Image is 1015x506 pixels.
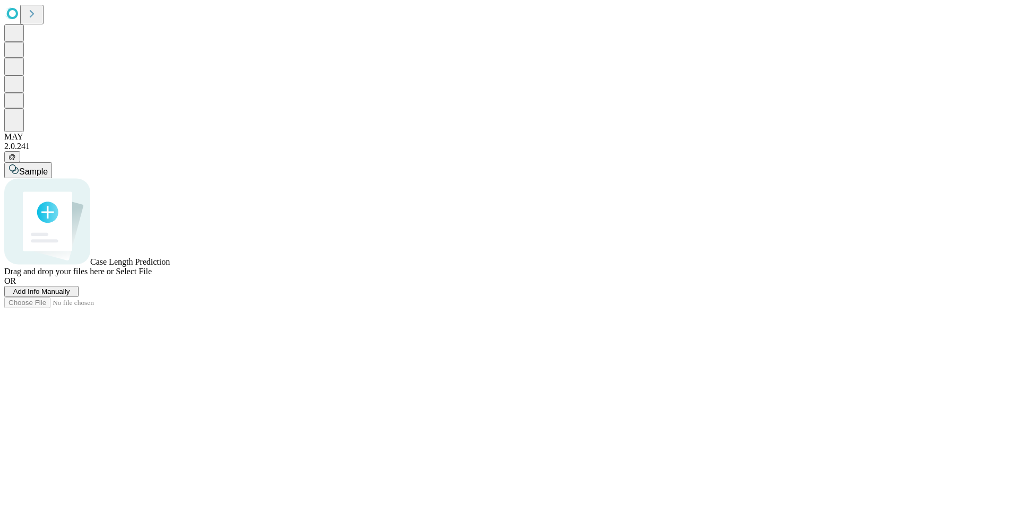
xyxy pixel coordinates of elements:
div: 2.0.241 [4,142,1011,151]
div: MAY [4,132,1011,142]
span: Sample [19,167,48,176]
span: Drag and drop your files here or [4,267,114,276]
span: OR [4,276,16,285]
span: Add Info Manually [13,287,70,295]
button: @ [4,151,20,162]
button: Add Info Manually [4,286,79,297]
span: @ [8,153,16,161]
span: Case Length Prediction [90,257,170,266]
button: Sample [4,162,52,178]
span: Select File [116,267,152,276]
